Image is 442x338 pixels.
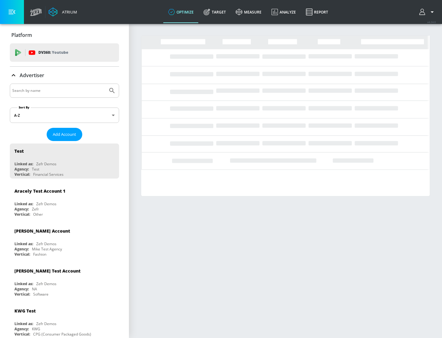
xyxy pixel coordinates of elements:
a: Target [199,1,231,23]
div: [PERSON_NAME] Test AccountLinked as:Zefr DemosAgency:NAVertical:Software [10,263,119,298]
div: Software [33,292,48,297]
input: Search by name [12,87,105,95]
div: Agency: [14,246,29,252]
div: Linked as: [14,161,33,167]
div: Other [33,212,43,217]
a: measure [231,1,266,23]
div: Agency: [14,326,29,332]
p: Advertiser [20,72,44,79]
div: Zefr Demos [36,281,56,286]
div: Atrium [60,9,77,15]
div: [PERSON_NAME] Test Account [14,268,80,274]
div: KWG [32,326,40,332]
div: A-Z [10,108,119,123]
div: DV360: Youtube [10,43,119,62]
a: optimize [163,1,199,23]
div: [PERSON_NAME] AccountLinked as:Zefr DemosAgency:Mike Test AgencyVertical:Fashion [10,223,119,258]
a: Atrium [48,7,77,17]
div: Linked as: [14,241,33,246]
a: Analyze [266,1,301,23]
p: Youtube [52,49,68,56]
div: Linked as: [14,281,33,286]
div: Vertical: [14,212,30,217]
div: Test [32,167,39,172]
div: Agency: [14,286,29,292]
div: Zefr Demos [36,321,56,326]
div: CPG (Consumer Packaged Goods) [33,332,91,337]
div: Zefr [32,206,39,212]
div: [PERSON_NAME] Account [14,228,70,234]
div: Vertical: [14,332,30,337]
p: DV360: [38,49,68,56]
div: Zefr Demos [36,201,56,206]
div: Aracely Test Account 1Linked as:Zefr DemosAgency:ZefrVertical:Other [10,183,119,218]
div: TestLinked as:Zefr DemosAgency:TestVertical:Financial Services [10,143,119,179]
div: Advertiser [10,67,119,84]
a: Report [301,1,333,23]
span: Add Account [53,131,76,138]
div: Linked as: [14,321,33,326]
div: Test [14,148,24,154]
div: Agency: [14,167,29,172]
div: Zefr Demos [36,161,56,167]
span: v 4.24.0 [427,20,436,24]
div: Linked as: [14,201,33,206]
div: Vertical: [14,252,30,257]
div: Zefr Demos [36,241,56,246]
div: Aracely Test Account 1 [14,188,65,194]
div: Vertical: [14,292,30,297]
div: Agency: [14,206,29,212]
div: NA [32,286,37,292]
label: Sort By [17,105,31,109]
div: Fashion [33,252,46,257]
button: Add Account [47,128,82,141]
div: Mike Test Agency [32,246,62,252]
div: Vertical: [14,172,30,177]
div: KWG Test [14,308,36,314]
div: Financial Services [33,172,64,177]
div: Platform [10,26,119,44]
p: Platform [11,32,32,38]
